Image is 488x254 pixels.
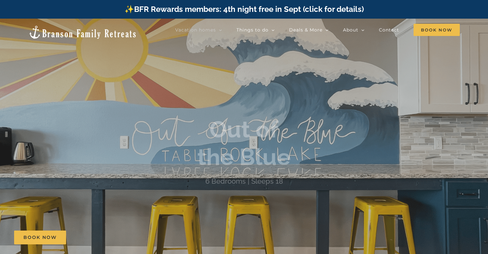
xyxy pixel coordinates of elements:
span: Vacation homes [175,28,216,32]
a: Vacation homes [175,23,222,36]
a: Things to do [236,23,275,36]
span: Things to do [236,28,269,32]
span: Deals & More [289,28,322,32]
h4: 6 Bedrooms | Sleeps 18 [205,177,283,185]
a: About [343,23,364,36]
nav: Main Menu [175,23,460,36]
span: Book Now [414,24,460,36]
span: Book Now [23,235,57,240]
b: Out of the Blue [197,116,291,171]
span: About [343,28,358,32]
a: ✨BFR Rewards members: 4th night free in Sept (click for details) [124,4,364,14]
a: Deals & More [289,23,329,36]
a: Book Now [14,231,66,244]
a: Contact [379,23,399,36]
span: Contact [379,28,399,32]
img: Branson Family Retreats Logo [28,25,137,39]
